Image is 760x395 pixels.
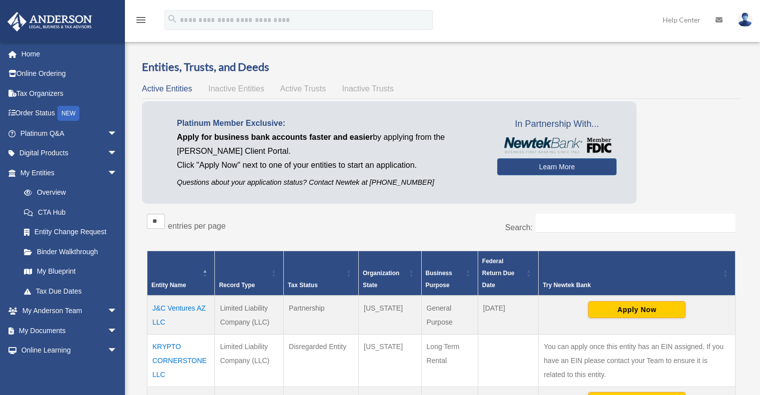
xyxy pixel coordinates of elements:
[497,116,617,132] span: In Partnership With...
[147,334,215,387] td: KRYPTO CORNERSTONE LLC
[14,183,122,203] a: Overview
[502,137,612,153] img: NewtekBankLogoSM.png
[107,163,127,183] span: arrow_drop_down
[280,84,326,93] span: Active Trusts
[107,321,127,341] span: arrow_drop_down
[215,334,284,387] td: Limited Liability Company (LLC)
[421,296,478,335] td: General Purpose
[342,84,394,93] span: Inactive Trusts
[359,334,422,387] td: [US_STATE]
[168,222,226,230] label: entries per page
[14,281,127,301] a: Tax Due Dates
[177,176,482,189] p: Questions about your application status? Contact Newtek at [PHONE_NUMBER]
[421,334,478,387] td: Long Term Rental
[7,44,132,64] a: Home
[7,341,132,361] a: Online Learningarrow_drop_down
[7,360,132,380] a: Billingarrow_drop_down
[107,301,127,322] span: arrow_drop_down
[288,282,318,289] span: Tax Status
[14,262,127,282] a: My Blueprint
[426,270,452,289] span: Business Purpose
[7,83,132,103] a: Tax Organizers
[7,163,127,183] a: My Entitiesarrow_drop_down
[284,296,359,335] td: Partnership
[421,251,478,296] th: Business Purpose: Activate to sort
[4,12,95,31] img: Anderson Advisors Platinum Portal
[359,251,422,296] th: Organization State: Activate to sort
[539,334,736,387] td: You can apply once this entity has an EIN assigned. If you have an EIN please contact your Team t...
[142,84,192,93] span: Active Entities
[284,334,359,387] td: Disregarded Entity
[478,251,538,296] th: Federal Return Due Date: Activate to sort
[107,143,127,164] span: arrow_drop_down
[14,222,127,242] a: Entity Change Request
[505,223,533,232] label: Search:
[363,270,399,289] span: Organization State
[482,258,515,289] span: Federal Return Due Date
[7,123,132,143] a: Platinum Q&Aarrow_drop_down
[151,282,186,289] span: Entity Name
[478,296,538,335] td: [DATE]
[177,116,482,130] p: Platinum Member Exclusive:
[142,59,741,75] h3: Entities, Trusts, and Deeds
[215,296,284,335] td: Limited Liability Company (LLC)
[497,158,617,175] a: Learn More
[7,143,132,163] a: Digital Productsarrow_drop_down
[14,202,127,222] a: CTA Hub
[135,14,147,26] i: menu
[147,296,215,335] td: J&C Ventures AZ LLC
[208,84,264,93] span: Inactive Entities
[284,251,359,296] th: Tax Status: Activate to sort
[7,321,132,341] a: My Documentsarrow_drop_down
[57,106,79,121] div: NEW
[14,242,127,262] a: Binder Walkthrough
[359,296,422,335] td: [US_STATE]
[7,64,132,84] a: Online Ordering
[738,12,753,27] img: User Pic
[543,279,720,291] div: Try Newtek Bank
[135,17,147,26] a: menu
[219,282,255,289] span: Record Type
[177,130,482,158] p: by applying from the [PERSON_NAME] Client Portal.
[107,360,127,381] span: arrow_drop_down
[177,133,373,141] span: Apply for business bank accounts faster and easier
[177,158,482,172] p: Click "Apply Now" next to one of your entities to start an application.
[7,103,132,124] a: Order StatusNEW
[215,251,284,296] th: Record Type: Activate to sort
[588,301,686,318] button: Apply Now
[167,13,178,24] i: search
[107,341,127,361] span: arrow_drop_down
[147,251,215,296] th: Entity Name: Activate to invert sorting
[539,251,736,296] th: Try Newtek Bank : Activate to sort
[7,301,132,321] a: My Anderson Teamarrow_drop_down
[107,123,127,144] span: arrow_drop_down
